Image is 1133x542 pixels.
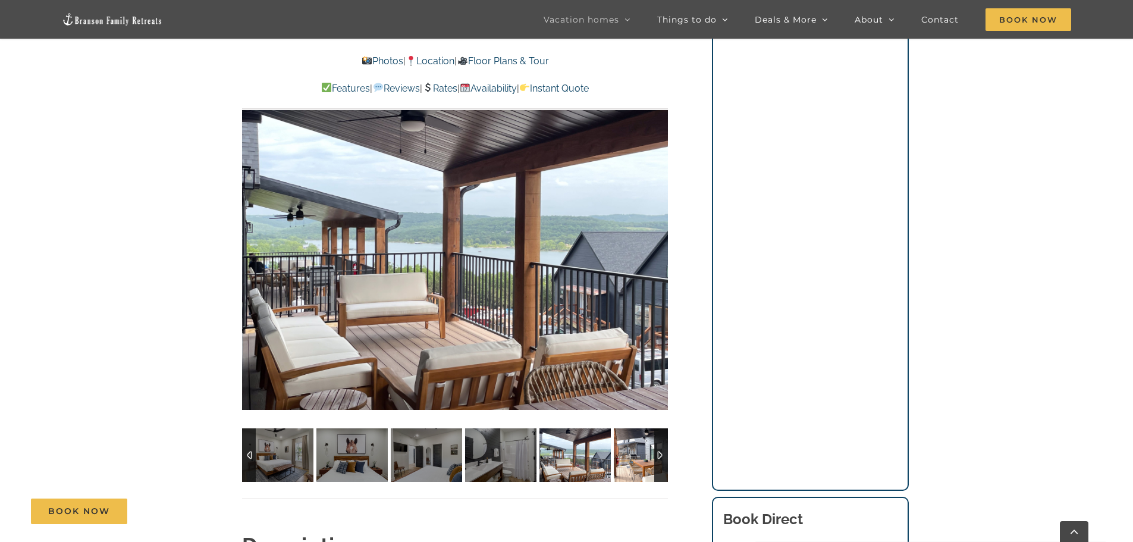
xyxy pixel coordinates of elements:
[723,510,803,528] b: Book Direct
[242,81,668,96] p: | | | |
[31,499,127,524] a: Book Now
[755,15,817,24] span: Deals & More
[921,15,959,24] span: Contact
[362,55,403,67] a: Photos
[242,54,668,69] p: | |
[423,83,432,92] img: 💲
[855,15,883,24] span: About
[48,506,110,516] span: Book Now
[657,15,717,24] span: Things to do
[520,83,529,92] img: 👉
[406,55,454,67] a: Location
[460,83,517,94] a: Availability
[458,56,467,65] img: 🎥
[406,56,416,65] img: 📍
[62,12,163,26] img: Branson Family Retreats Logo
[374,83,383,92] img: 💬
[465,428,536,482] img: Claymore-Cottage-lake-view-pool-vacation-rental-1115-scaled.jpg-nggid041118-ngg0dyn-120x90-00f0w0...
[539,428,611,482] img: Claymore-Cottage-lake-view-pool-vacation-rental-1156-scaled.jpg-nggid041156-ngg0dyn-120x90-00f0w0...
[322,83,331,92] img: ✅
[614,428,685,482] img: Claymore-Cottage-lake-view-pool-vacation-rental-1157-scaled.jpg-nggid041157-ngg0dyn-120x90-00f0w0...
[457,55,548,67] a: Floor Plans & Tour
[391,428,462,482] img: Claymore-Cottage-lake-view-pool-vacation-rental-1114-scaled.jpg-nggid041117-ngg0dyn-120x90-00f0w0...
[460,83,470,92] img: 📆
[519,83,589,94] a: Instant Quote
[316,428,388,482] img: Claymore-Cottage-lake-view-pool-vacation-rental-1113-scaled.jpg-nggid041116-ngg0dyn-120x90-00f0w0...
[362,56,372,65] img: 📸
[422,83,457,94] a: Rates
[321,83,370,94] a: Features
[723,55,897,460] iframe: Booking/Inquiry Widget
[242,428,313,482] img: Claymore-Cottage-lake-view-pool-vacation-rental-1112-scaled.jpg-nggid041115-ngg0dyn-120x90-00f0w0...
[986,8,1071,31] span: Book Now
[544,15,619,24] span: Vacation homes
[372,83,419,94] a: Reviews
